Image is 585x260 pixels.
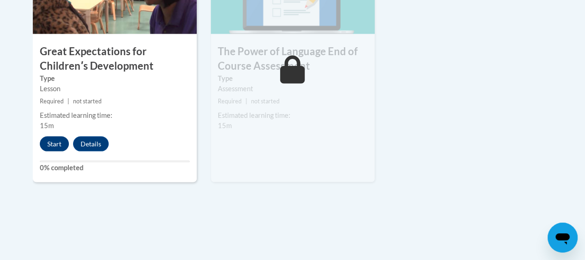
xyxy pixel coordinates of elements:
span: | [67,97,69,104]
span: | [245,97,247,104]
label: 0% completed [40,162,190,173]
h3: The Power of Language End of Course Assessment [211,44,375,73]
button: Start [40,136,69,151]
label: Type [218,73,368,83]
label: Type [40,73,190,83]
span: 15m [40,121,54,129]
span: Required [218,97,242,104]
button: Details [73,136,109,151]
div: Assessment [218,83,368,94]
h3: Great Expectations for Childrenʹs Development [33,44,197,73]
span: Required [40,97,64,104]
iframe: Button to launch messaging window [548,223,578,253]
span: not started [73,97,102,104]
div: Lesson [40,83,190,94]
div: Estimated learning time: [40,110,190,120]
div: Estimated learning time: [218,110,368,120]
span: 15m [218,121,232,129]
span: not started [251,97,280,104]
